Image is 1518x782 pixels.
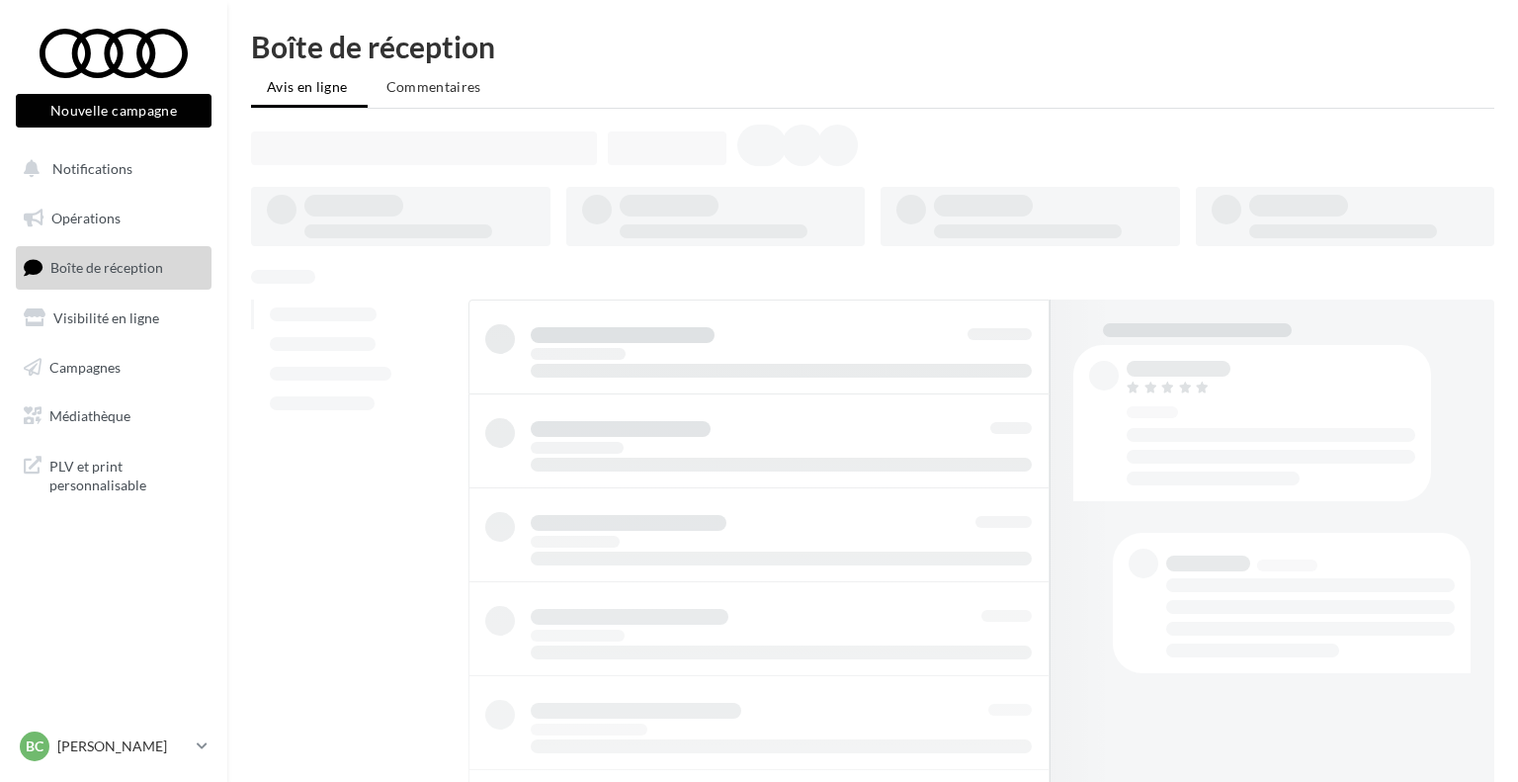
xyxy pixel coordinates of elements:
button: Notifications [12,148,208,190]
a: BC [PERSON_NAME] [16,728,211,765]
button: Nouvelle campagne [16,94,211,128]
a: Boîte de réception [12,246,215,289]
span: PLV et print personnalisable [49,453,204,495]
p: [PERSON_NAME] [57,737,189,756]
span: Campagnes [49,358,121,375]
span: Notifications [52,160,132,177]
a: Médiathèque [12,395,215,437]
span: Médiathèque [49,407,130,424]
span: BC [26,737,43,756]
a: Campagnes [12,347,215,389]
div: Boîte de réception [251,32,1494,61]
span: Commentaires [386,78,481,95]
span: Visibilité en ligne [53,309,159,326]
span: Opérations [51,210,121,226]
a: PLV et print personnalisable [12,445,215,503]
a: Visibilité en ligne [12,298,215,339]
a: Opérations [12,198,215,239]
span: Boîte de réception [50,259,163,276]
